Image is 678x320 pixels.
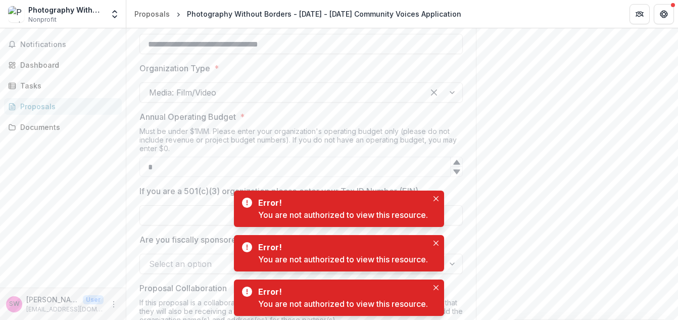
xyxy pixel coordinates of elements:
a: Tasks [4,77,122,94]
button: Open entity switcher [108,4,122,24]
div: Error! [258,286,424,298]
div: Must be under $1MM. Please enter your organization's operating budget only (please do not include... [139,127,463,157]
div: You are not authorized to view this resource. [258,253,428,265]
span: Notifications [20,40,118,49]
button: More [108,298,120,310]
div: Tasks [20,80,114,91]
button: Close [430,282,442,294]
img: Photography Without Borders [8,6,24,22]
nav: breadcrumb [130,7,465,21]
span: Nonprofit [28,15,57,24]
button: Get Help [654,4,674,24]
div: You are not authorized to view this resource. [258,209,428,221]
a: Documents [4,119,122,135]
p: [EMAIL_ADDRESS][DOMAIN_NAME] [26,305,104,314]
button: Close [430,237,442,249]
p: Organization Type [139,62,210,74]
div: Photography Without Borders - [DATE] - [DATE] Community Voices Application [187,9,461,19]
a: Proposals [130,7,174,21]
p: [PERSON_NAME] [26,294,79,305]
a: Dashboard [4,57,122,73]
div: Error! [258,241,424,253]
p: Are you fiscally sponsored? [139,234,246,246]
div: Shoshanna Wiesner [9,301,20,307]
button: Notifications [4,36,122,53]
div: Proposals [20,101,114,112]
p: Annual Operating Budget [139,111,236,123]
div: Clear selected options [426,84,442,101]
div: Error! [258,197,424,209]
div: Proposals [134,9,170,19]
div: Documents [20,122,114,132]
button: Close [430,193,442,205]
a: Proposals [4,98,122,115]
p: User [83,295,104,304]
div: You are not authorized to view this resource. [258,298,428,310]
p: Proposal Collaboration [139,282,227,294]
div: Dashboard [20,60,114,70]
p: If you are a 501(c)(3) organization please enter your Tax ID Number (EIN) [139,185,418,197]
button: Partners [629,4,650,24]
div: Photography Without Borders [28,5,104,15]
